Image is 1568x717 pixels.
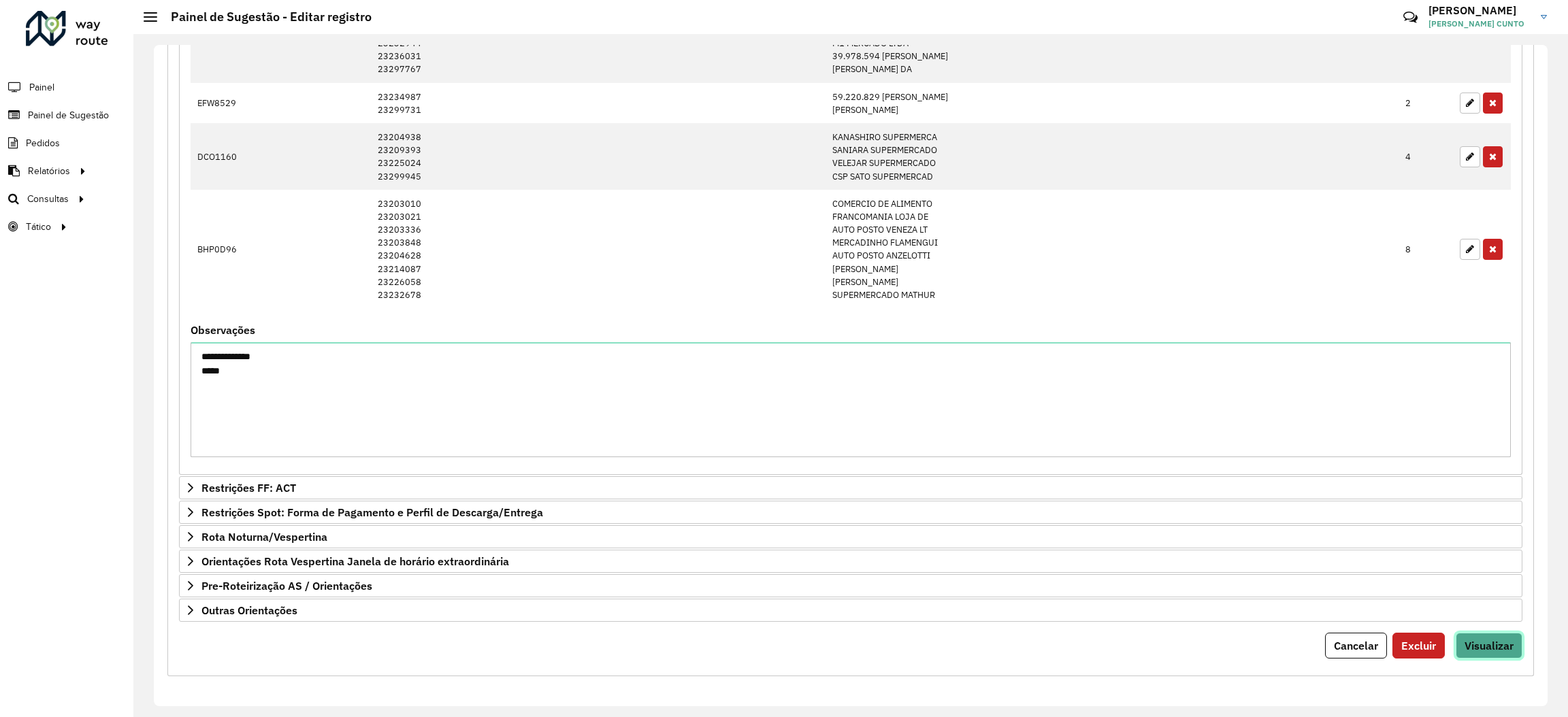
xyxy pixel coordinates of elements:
a: Orientações Rota Vespertina Janela de horário extraordinária [179,550,1522,573]
span: Tático [26,220,51,234]
td: 59.220.829 [PERSON_NAME] [PERSON_NAME] [826,83,1399,123]
a: Restrições Spot: Forma de Pagamento e Perfil de Descarga/Entrega [179,501,1522,524]
button: Visualizar [1456,633,1522,658]
button: Excluir [1392,633,1445,658]
span: Restrições FF: ACT [201,482,296,493]
span: Visualizar [1465,639,1514,652]
a: Outras Orientações [179,599,1522,622]
span: Consultas [27,192,69,206]
span: Cancelar [1334,639,1378,652]
td: 23204938 23209393 23225024 23299945 [370,123,825,190]
td: BHP0D96 [191,190,370,309]
span: [PERSON_NAME] CUNTO [1428,18,1531,30]
a: Pre-Roteirização AS / Orientações [179,574,1522,597]
span: Excluir [1401,639,1436,652]
span: Pedidos [26,136,60,150]
span: Outras Orientações [201,605,297,616]
span: Relatórios [28,164,70,178]
a: Restrições FF: ACT [179,476,1522,499]
h2: Painel de Sugestão - Editar registro [157,10,372,24]
td: 2 [1399,83,1453,123]
td: 4 [1399,123,1453,190]
span: Painel de Sugestão [28,108,109,122]
span: Painel [29,80,54,95]
a: Contato Rápido [1396,3,1425,32]
td: EFW8529 [191,83,370,123]
span: Orientações Rota Vespertina Janela de horário extraordinária [201,556,509,567]
td: DCO1160 [191,123,370,190]
span: Pre-Roteirização AS / Orientações [201,580,372,591]
button: Cancelar [1325,633,1387,658]
td: KANASHIRO SUPERMERCA SANIARA SUPERMERCADO VELEJAR SUPERMERCADO CSP SATO SUPERMERCAD [826,123,1399,190]
td: 8 [1399,190,1453,309]
h3: [PERSON_NAME] [1428,4,1531,17]
td: 23203010 23203021 23203336 23203848 23204628 23214087 23226058 23232678 [370,190,825,309]
td: 23234987 23299731 [370,83,825,123]
span: Rota Noturna/Vespertina [201,531,327,542]
td: COMERCIO DE ALIMENTO FRANCOMANIA LOJA DE AUTO POSTO VENEZA LT MERCADINHO FLAMENGUI AUTO POSTO ANZ... [826,190,1399,309]
span: Restrições Spot: Forma de Pagamento e Perfil de Descarga/Entrega [201,507,543,518]
a: Rota Noturna/Vespertina [179,525,1522,548]
label: Observações [191,322,255,338]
